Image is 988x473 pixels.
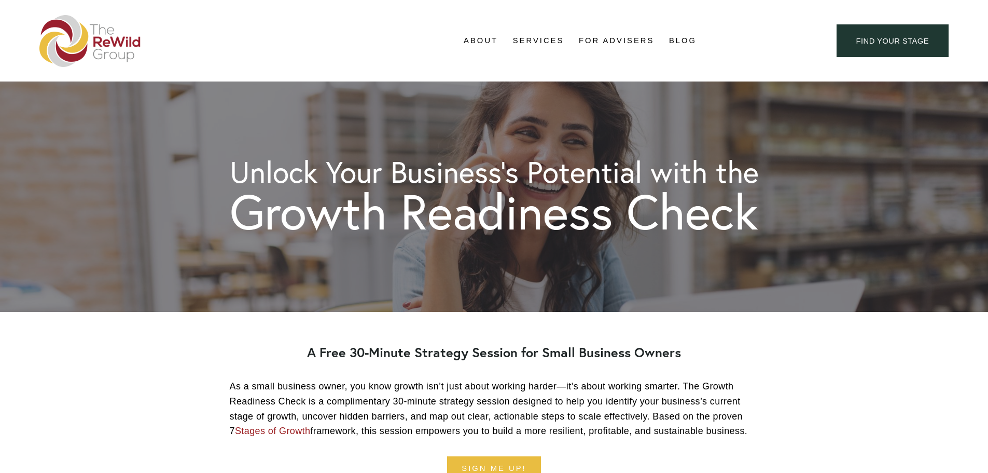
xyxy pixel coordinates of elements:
[230,157,759,187] h1: Unlock Your Business's Potential with the
[669,33,697,49] a: Blog
[837,24,949,57] a: find your stage
[464,33,498,49] a: folder dropdown
[579,33,654,49] a: For Advisers
[39,15,141,67] img: The ReWild Group
[230,379,759,439] p: As a small business owner, you know growth isn’t just about working harder—it’s about working sma...
[230,187,758,236] h1: Growth Readiness Check
[235,426,310,436] a: Stages of Growth
[307,344,681,361] strong: A Free 30-Minute Strategy Session for Small Business Owners
[464,34,498,48] span: About
[513,33,564,49] a: folder dropdown
[513,34,564,48] span: Services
